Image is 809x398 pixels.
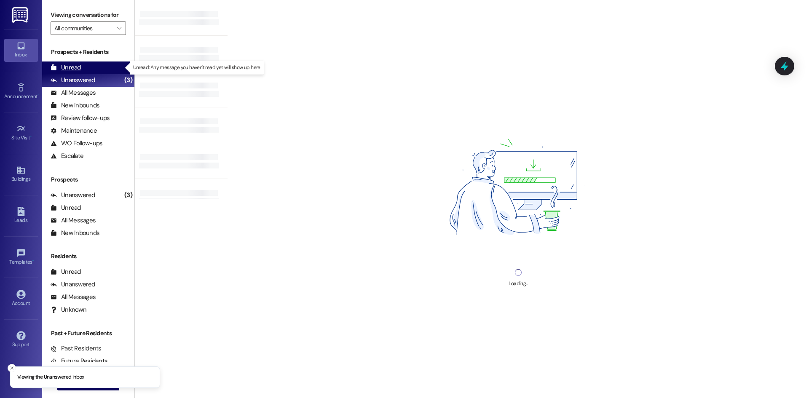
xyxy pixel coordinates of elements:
p: Unread: Any message you haven't read yet will show up here [133,64,260,71]
div: Prospects + Residents [42,48,134,56]
div: Unanswered [51,76,95,85]
div: Unread [51,63,81,72]
p: Viewing the Unanswered inbox [17,374,84,381]
button: Close toast [8,364,16,372]
div: New Inbounds [51,229,99,238]
i:  [117,25,121,32]
span: • [32,258,34,264]
input: All communities [54,21,113,35]
div: Loading... [509,279,528,288]
div: Unanswered [51,191,95,200]
div: Past Residents [51,344,102,353]
a: Leads [4,204,38,227]
span: • [30,134,32,139]
a: Buildings [4,163,38,186]
div: All Messages [51,216,96,225]
div: (3) [122,74,134,87]
div: Future Residents [51,357,107,366]
a: Inbox [4,39,38,61]
div: Unknown [51,305,86,314]
a: Site Visit • [4,122,38,144]
div: New Inbounds [51,101,99,110]
div: All Messages [51,293,96,302]
div: Past + Future Residents [42,329,134,338]
a: Account [4,287,38,310]
div: (3) [122,189,134,202]
a: Support [4,329,38,351]
a: Templates • [4,246,38,269]
div: Escalate [51,152,83,160]
img: ResiDesk Logo [12,7,29,23]
div: Unread [51,267,81,276]
div: Review follow-ups [51,114,110,123]
div: Residents [42,252,134,261]
div: Unanswered [51,280,95,289]
span: • [38,92,39,98]
div: Unread [51,203,81,212]
label: Viewing conversations for [51,8,126,21]
div: WO Follow-ups [51,139,102,148]
div: Prospects [42,175,134,184]
div: Maintenance [51,126,97,135]
div: All Messages [51,88,96,97]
